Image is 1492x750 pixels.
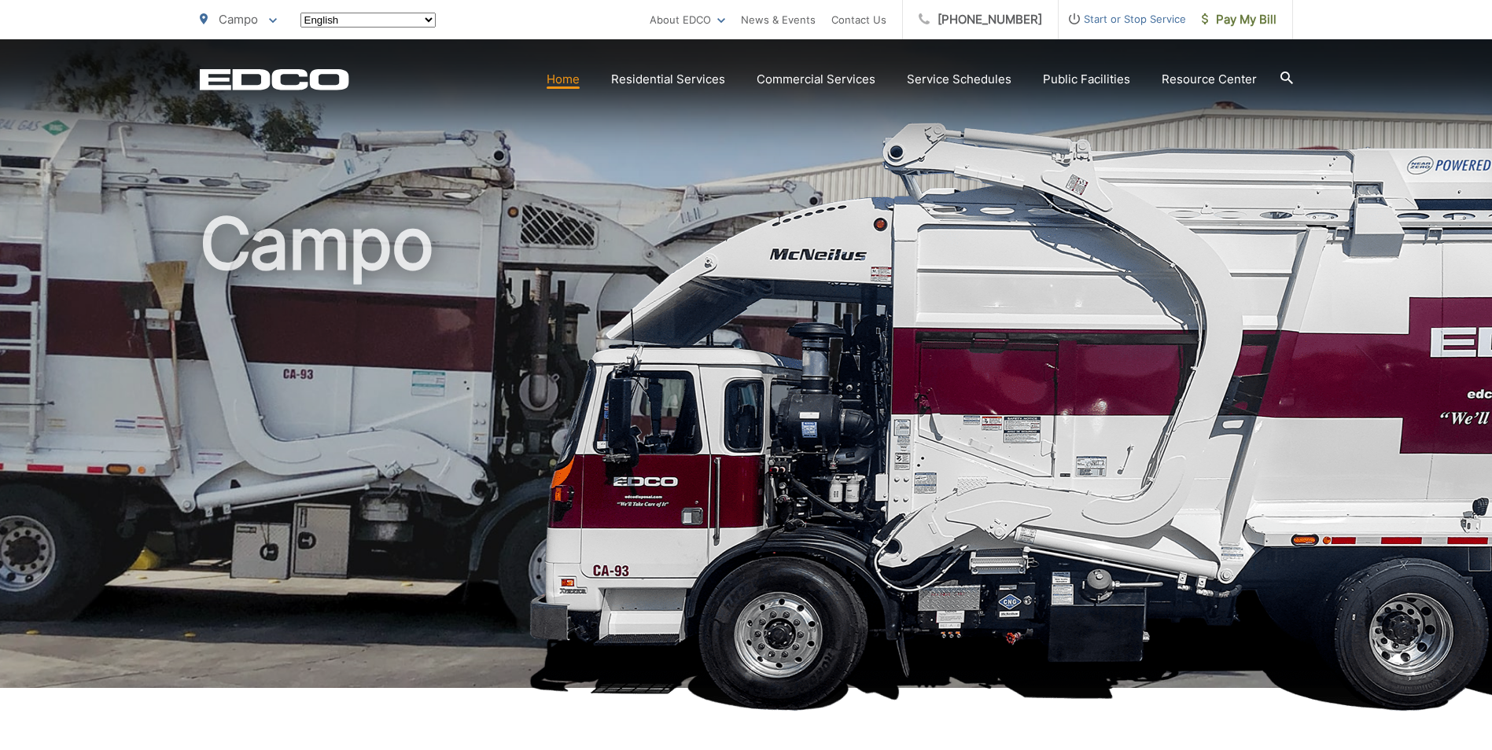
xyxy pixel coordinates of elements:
[831,10,886,29] a: Contact Us
[300,13,436,28] select: Select a language
[547,70,580,89] a: Home
[200,68,349,90] a: EDCD logo. Return to the homepage.
[741,10,816,29] a: News & Events
[219,12,258,27] span: Campo
[650,10,725,29] a: About EDCO
[1043,70,1130,89] a: Public Facilities
[757,70,875,89] a: Commercial Services
[1162,70,1257,89] a: Resource Center
[611,70,725,89] a: Residential Services
[200,204,1293,702] h1: Campo
[907,70,1011,89] a: Service Schedules
[1202,10,1276,29] span: Pay My Bill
